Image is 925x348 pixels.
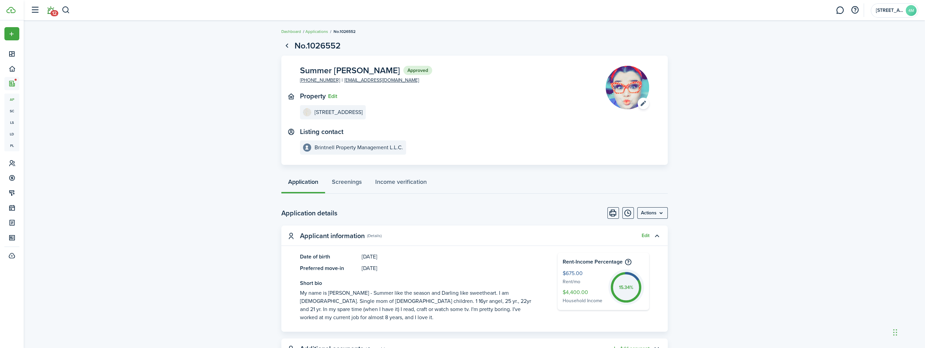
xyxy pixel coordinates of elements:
a: ls [4,117,19,128]
button: Edit [328,93,337,99]
button: Edit [642,233,649,238]
h4: Rent-Income Percentage [563,258,644,266]
a: Applications [305,28,328,35]
panel-main-body: Toggle accordion [281,253,668,332]
button: Toggle accordion [651,230,663,241]
button: Open menu [606,66,649,109]
button: Open menu [4,27,19,40]
panel-main-title: Short bio [300,279,537,287]
panel-main-description: [DATE] [362,253,537,261]
panel-main-description: [DATE] [362,264,537,272]
iframe: Chat Widget [812,275,925,348]
panel-main-title: Applicant information [300,232,365,240]
a: Screenings [325,173,368,194]
a: Go back [281,40,293,52]
span: No.1026552 [334,28,356,35]
text-item: Listing contact [300,128,343,136]
img: 4010 South Main St. [303,108,311,116]
panel-main-title: Preferred move-in [300,264,359,272]
span: 12 [51,10,58,16]
panel-main-subtitle: (Details) [367,233,382,239]
button: Timeline [622,207,634,219]
a: Messaging [833,2,846,19]
span: Summer [PERSON_NAME] [300,66,400,75]
status: Approved [403,66,432,75]
button: Print [607,207,619,219]
img: Picture [606,66,649,109]
a: ap [4,94,19,105]
see-more: My name is [PERSON_NAME] - Summer like the season and Darling like sweetheart. I am [DEMOGRAPHIC_... [300,289,537,322]
e-details-info-title: Brintnell Property Management L.L.C. [315,144,403,151]
text-item: Property [300,92,326,100]
span: $675.00 [563,269,605,278]
panel-main-title: Date of birth [300,253,359,261]
a: [EMAIL_ADDRESS][DOMAIN_NAME] [344,77,419,84]
a: ld [4,128,19,140]
h2: Application details [281,208,337,218]
menu-btn: Actions [637,207,668,219]
a: Notifications [44,2,57,19]
button: Open resource center [849,4,861,16]
avatar-text: 4M [906,5,917,16]
span: Household Income [563,297,605,305]
e-details-info-title: [STREET_ADDRESS] [315,109,363,115]
a: Dashboard [281,28,301,35]
span: $4,400.00 [563,288,605,297]
h1: No.1026552 [295,39,341,52]
div: Drag [893,322,897,343]
a: sc [4,105,19,117]
button: Open menu [637,207,668,219]
img: TenantCloud [6,7,16,13]
span: 4010 MAIN ST. S, LLC [876,8,903,13]
button: Open sidebar [28,4,41,17]
a: [PHONE_NUMBER] [300,77,340,84]
button: Search [62,4,70,16]
a: pl [4,140,19,151]
a: Income verification [368,173,434,194]
span: Rent/mo [563,278,605,286]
